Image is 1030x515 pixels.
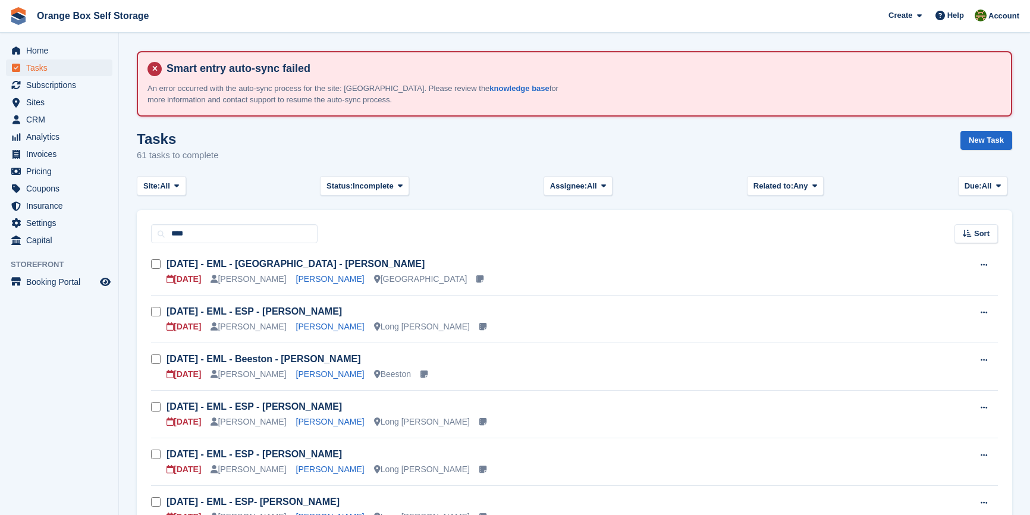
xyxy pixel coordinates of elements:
[296,274,365,284] a: [PERSON_NAME]
[137,176,186,196] button: Site: All
[988,10,1019,22] span: Account
[6,163,112,180] a: menu
[26,77,98,93] span: Subscriptions
[167,401,342,412] a: [DATE] - EML - ESP - [PERSON_NAME]
[10,7,27,25] img: stora-icon-8386f47178a22dfd0bd8f6a31ec36ba5ce8667c1dd55bd0f319d3a0aa187defe.svg
[26,146,98,162] span: Invoices
[374,321,470,333] div: Long [PERSON_NAME]
[296,369,365,379] a: [PERSON_NAME]
[211,416,286,428] div: [PERSON_NAME]
[32,6,154,26] a: Orange Box Self Storage
[26,111,98,128] span: CRM
[167,354,361,364] a: [DATE] - EML - Beeston - [PERSON_NAME]
[550,180,587,192] span: Assignee:
[6,232,112,249] a: menu
[98,275,112,289] a: Preview store
[958,176,1007,196] button: Due: All
[753,180,793,192] span: Related to:
[26,59,98,76] span: Tasks
[167,463,201,476] div: [DATE]
[326,180,353,192] span: Status:
[211,273,286,285] div: [PERSON_NAME]
[982,180,992,192] span: All
[974,228,990,240] span: Sort
[374,463,470,476] div: Long [PERSON_NAME]
[26,274,98,290] span: Booking Portal
[211,463,286,476] div: [PERSON_NAME]
[747,176,824,196] button: Related to: Any
[167,306,342,316] a: [DATE] - EML - ESP - [PERSON_NAME]
[143,180,160,192] span: Site:
[975,10,987,21] img: Sarah
[26,180,98,197] span: Coupons
[296,322,365,331] a: [PERSON_NAME]
[6,146,112,162] a: menu
[6,42,112,59] a: menu
[587,180,597,192] span: All
[374,416,470,428] div: Long [PERSON_NAME]
[167,416,201,428] div: [DATE]
[353,180,394,192] span: Incomplete
[374,368,411,381] div: Beeston
[6,128,112,145] a: menu
[167,368,201,381] div: [DATE]
[167,273,201,285] div: [DATE]
[6,77,112,93] a: menu
[167,259,425,269] a: [DATE] - EML - [GEOGRAPHIC_DATA] - [PERSON_NAME]
[11,259,118,271] span: Storefront
[374,273,467,285] div: [GEOGRAPHIC_DATA]
[6,94,112,111] a: menu
[6,111,112,128] a: menu
[26,232,98,249] span: Capital
[6,59,112,76] a: menu
[26,197,98,214] span: Insurance
[26,163,98,180] span: Pricing
[160,180,170,192] span: All
[320,176,409,196] button: Status: Incomplete
[6,180,112,197] a: menu
[296,464,365,474] a: [PERSON_NAME]
[147,83,564,106] p: An error occurred with the auto-sync process for the site: [GEOGRAPHIC_DATA]. Please review the f...
[167,449,342,459] a: [DATE] - EML - ESP - [PERSON_NAME]
[947,10,964,21] span: Help
[6,215,112,231] a: menu
[296,417,365,426] a: [PERSON_NAME]
[26,128,98,145] span: Analytics
[137,131,219,147] h1: Tasks
[544,176,613,196] button: Assignee: All
[888,10,912,21] span: Create
[489,84,549,93] a: knowledge base
[6,274,112,290] a: menu
[167,497,340,507] a: [DATE] - EML - ESP- [PERSON_NAME]
[137,149,219,162] p: 61 tasks to complete
[26,94,98,111] span: Sites
[167,321,201,333] div: [DATE]
[26,215,98,231] span: Settings
[211,368,286,381] div: [PERSON_NAME]
[6,197,112,214] a: menu
[965,180,982,192] span: Due:
[960,131,1012,150] a: New Task
[793,180,808,192] span: Any
[211,321,286,333] div: [PERSON_NAME]
[26,42,98,59] span: Home
[162,62,1001,76] h4: Smart entry auto-sync failed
